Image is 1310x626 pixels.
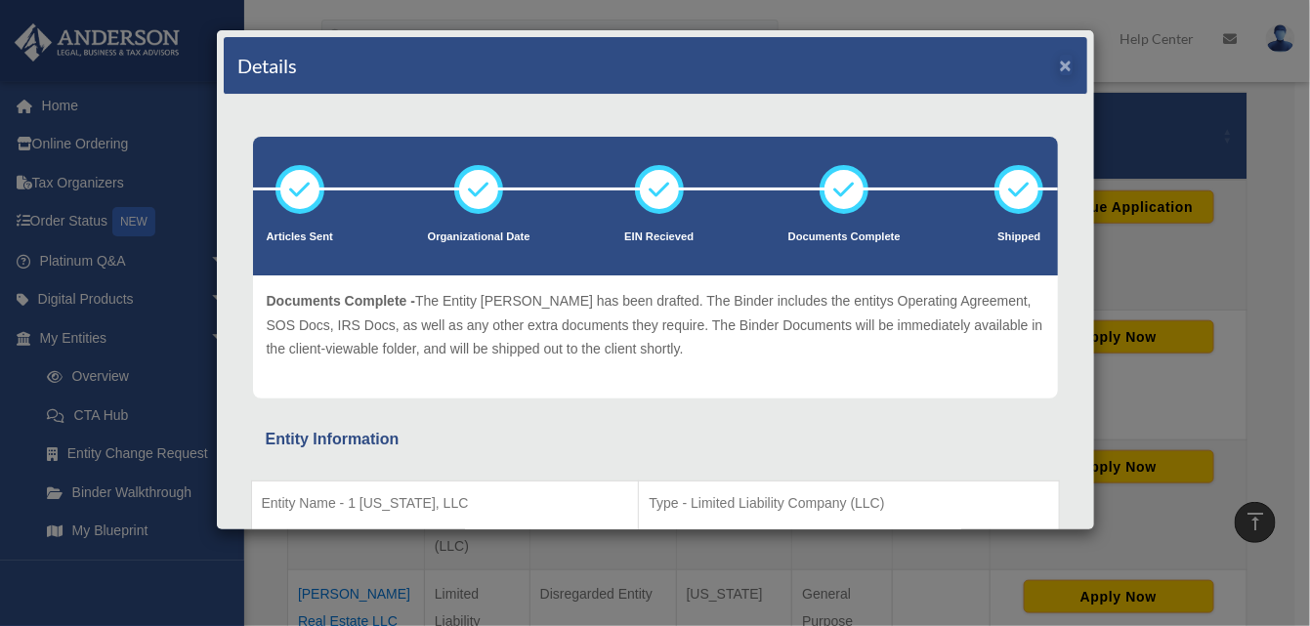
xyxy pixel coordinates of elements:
p: Documents Complete [788,228,901,247]
button: × [1060,55,1073,75]
span: Documents Complete - [267,293,415,309]
p: Type - Limited Liability Company (LLC) [649,491,1048,516]
p: Organizational Date [428,228,530,247]
p: Shipped [994,228,1043,247]
p: The Entity [PERSON_NAME] has been drafted. The Binder includes the entitys Operating Agreement, S... [267,289,1044,361]
p: Articles Sent [267,228,333,247]
p: Entity Name - 1 [US_STATE], LLC [262,491,629,516]
div: Entity Information [266,426,1045,453]
p: EIN Recieved [624,228,694,247]
h4: Details [238,52,298,79]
